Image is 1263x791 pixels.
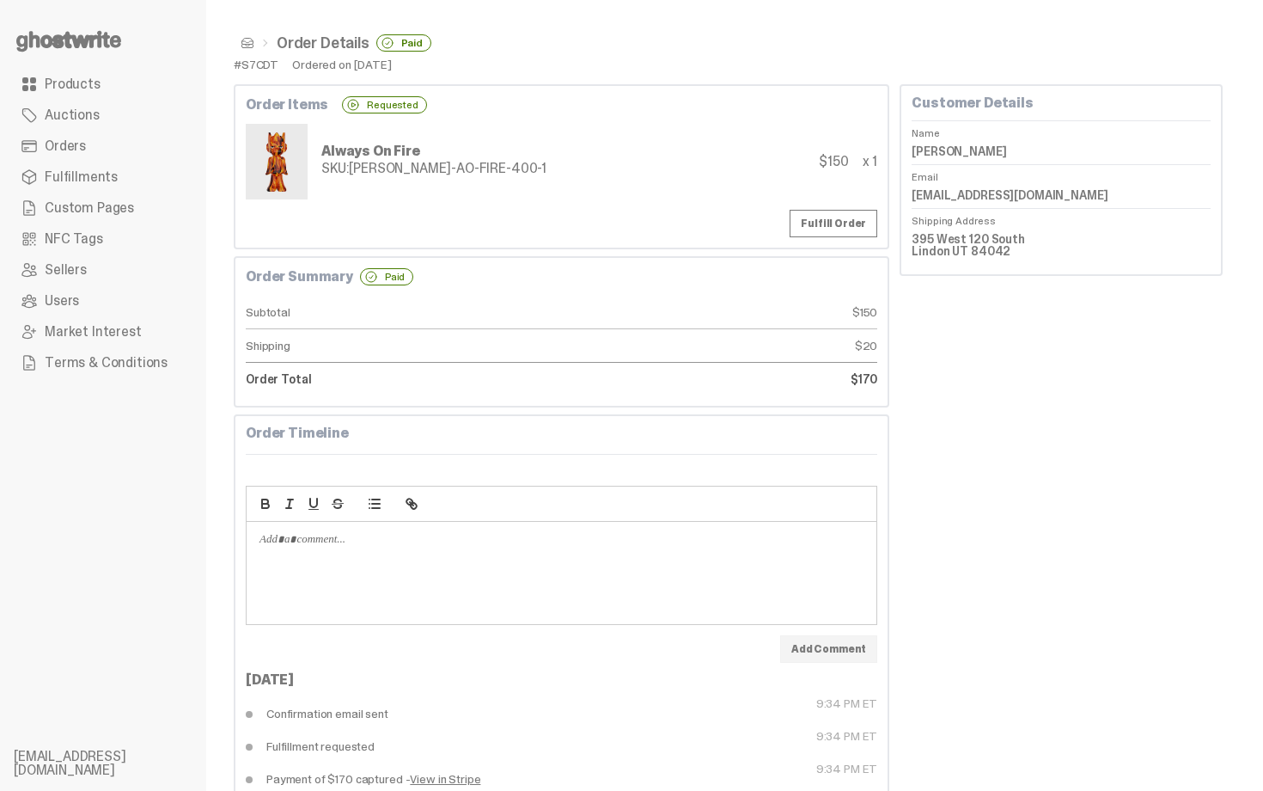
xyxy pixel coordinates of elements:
[376,34,431,52] div: Paid
[246,98,328,112] b: Order Items
[45,201,134,215] span: Custom Pages
[14,254,192,285] a: Sellers
[45,139,86,153] span: Orders
[246,697,562,730] dd: Confirmation email sent
[14,224,192,254] a: NFC Tags
[292,58,392,71] div: Ordered on [DATE]
[14,347,192,378] a: Terms & Conditions
[14,100,192,131] a: Auctions
[45,77,101,91] span: Products
[400,494,424,514] button: link
[45,294,79,308] span: Users
[45,108,100,122] span: Auctions
[562,730,878,763] dt: 9:34 PM ET
[562,363,878,395] dd: $170
[912,182,1211,208] dd: [EMAIL_ADDRESS][DOMAIN_NAME]
[819,155,848,169] div: $150
[45,232,103,246] span: NFC Tags
[342,96,427,113] div: Requested
[246,363,562,395] dt: Order Total
[246,296,562,329] dt: Subtotal
[234,58,278,71] div: #S7CDT
[302,494,326,514] button: underline
[912,120,1211,138] dt: Name
[562,329,878,363] dd: $20
[246,329,562,363] dt: Shipping
[360,268,413,285] div: Paid
[912,138,1211,164] dd: [PERSON_NAME]
[780,635,877,663] button: Add Comment
[45,356,168,370] span: Terms & Conditions
[45,263,87,277] span: Sellers
[321,159,349,177] span: SKU:
[410,773,480,785] a: View in Stripe
[254,34,431,52] li: Order Details
[253,494,278,514] button: bold
[246,424,349,442] b: Order Timeline
[45,170,118,184] span: Fulfillments
[912,208,1211,226] dt: Shipping Address
[246,673,877,687] div: [DATE]
[912,164,1211,182] dt: Email
[14,193,192,224] a: Custom Pages
[14,316,192,347] a: Market Interest
[863,155,878,169] div: x 1
[14,69,192,100] a: Products
[363,494,387,514] button: list: bullet
[912,226,1211,264] dd: 395 West 120 South Lindon UT 84042
[246,730,562,763] dd: Fulfillment requested
[278,494,302,514] button: italic
[14,131,192,162] a: Orders
[562,296,878,329] dd: $150
[45,325,142,339] span: Market Interest
[321,144,546,158] div: Always On Fire
[562,697,878,730] dt: 9:34 PM ET
[14,285,192,316] a: Users
[249,127,304,196] img: Always-On-Fire---Website-Archive.2484X.png
[14,162,192,193] a: Fulfillments
[912,94,1033,112] b: Customer Details
[246,270,353,284] b: Order Summary
[14,750,220,777] li: [EMAIL_ADDRESS][DOMAIN_NAME]
[326,494,350,514] button: strike
[790,210,877,237] a: Fulfill Order
[321,162,546,175] div: [PERSON_NAME]-AO-FIRE-400-1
